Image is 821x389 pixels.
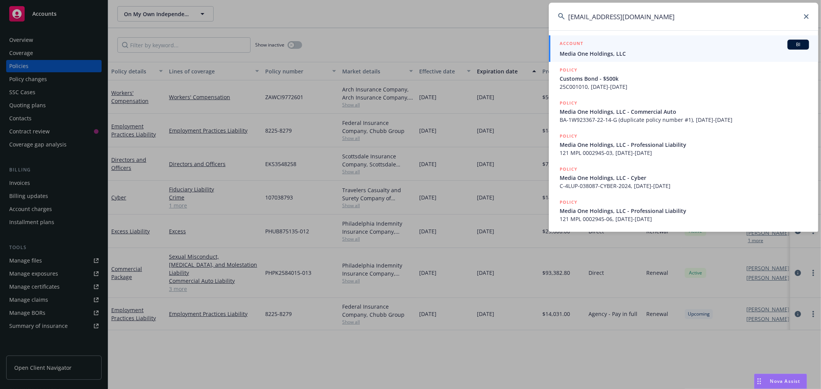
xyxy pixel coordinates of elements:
[560,165,577,173] h5: POLICY
[560,215,809,223] span: 121 MPL 0002945-06, [DATE]-[DATE]
[560,116,809,124] span: BA-1W923367-22-14-G (duplicate policy number #1), [DATE]-[DATE]
[549,3,818,30] input: Search...
[560,83,809,91] span: 25C001010, [DATE]-[DATE]
[560,174,809,182] span: Media One Holdings, LLC - Cyber
[560,40,583,49] h5: ACCOUNT
[549,194,818,227] a: POLICYMedia One Holdings, LLC - Professional Liability121 MPL 0002945-06, [DATE]-[DATE]
[560,207,809,215] span: Media One Holdings, LLC - Professional Liability
[770,378,801,384] span: Nova Assist
[560,149,809,157] span: 121 MPL 0002945-03, [DATE]-[DATE]
[560,182,809,190] span: C-4LUP-038087-CYBER-2024, [DATE]-[DATE]
[791,41,806,48] span: BI
[560,66,577,74] h5: POLICY
[754,374,807,389] button: Nova Assist
[560,75,809,83] span: Customs Bond - $500k
[549,95,818,128] a: POLICYMedia One Holdings, LLC - Commercial AutoBA-1W923367-22-14-G (duplicate policy number #1), ...
[549,161,818,194] a: POLICYMedia One Holdings, LLC - CyberC-4LUP-038087-CYBER-2024, [DATE]-[DATE]
[549,35,818,62] a: ACCOUNTBIMedia One Holdings, LLC
[560,141,809,149] span: Media One Holdings, LLC - Professional Liability
[560,132,577,140] h5: POLICY
[754,374,764,389] div: Drag to move
[560,108,809,116] span: Media One Holdings, LLC - Commercial Auto
[549,128,818,161] a: POLICYMedia One Holdings, LLC - Professional Liability121 MPL 0002945-03, [DATE]-[DATE]
[560,198,577,206] h5: POLICY
[560,99,577,107] h5: POLICY
[560,50,809,58] span: Media One Holdings, LLC
[549,62,818,95] a: POLICYCustoms Bond - $500k25C001010, [DATE]-[DATE]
